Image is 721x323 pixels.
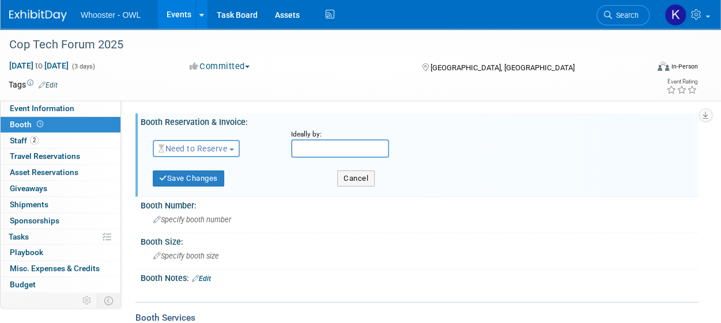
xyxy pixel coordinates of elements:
div: Cop Tech Forum 2025 [5,35,639,55]
span: Booth [10,120,46,129]
div: Booth Size: [141,233,698,248]
a: Search [597,5,650,25]
button: Need to Reserve [153,140,240,157]
a: Giveaways [1,181,120,196]
a: Edit [192,275,211,283]
span: Specify booth size [153,252,219,260]
td: Personalize Event Tab Strip [77,293,97,308]
div: Ideally by: [291,130,689,139]
span: Staff [10,136,39,145]
button: Save Changes [153,170,224,187]
td: Tags [9,79,58,90]
span: [DATE] [DATE] [9,60,69,71]
a: Tasks [1,229,120,245]
span: Whooster - OWL [81,10,141,20]
span: Search [612,11,639,20]
a: Shipments [1,197,120,212]
span: Specify booth number [153,215,231,224]
span: 2 [30,136,39,145]
span: Shipments [10,200,48,209]
a: Sponsorships [1,213,120,229]
span: to [33,61,44,70]
span: Need to Reserve [158,144,227,153]
div: In-Person [671,62,698,71]
span: Booth not reserved yet [35,120,46,128]
span: Giveaways [10,184,47,193]
div: Booth Number: [141,197,698,211]
a: Misc. Expenses & Credits [1,261,120,276]
div: Event Format [598,60,698,77]
span: Tasks [9,232,29,241]
img: Format-Inperson.png [658,62,669,71]
a: Asset Reservations [1,165,120,180]
span: (3 days) [71,63,95,70]
a: Playbook [1,245,120,260]
button: Committed [186,60,254,73]
a: Edit [39,81,58,89]
span: Sponsorships [10,216,59,225]
div: Booth Reservation & Invoice: [141,113,698,128]
a: Travel Reservations [1,149,120,164]
td: Toggle Event Tabs [97,293,121,308]
span: Budget [10,280,36,289]
a: Staff2 [1,133,120,149]
a: Event Information [1,101,120,116]
span: Playbook [10,248,43,257]
span: Misc. Expenses & Credits [10,264,100,273]
img: ExhibitDay [9,10,67,21]
span: [GEOGRAPHIC_DATA], [GEOGRAPHIC_DATA] [431,63,575,72]
div: Event Rating [666,79,697,85]
a: Budget [1,277,120,292]
span: Travel Reservations [10,151,80,161]
a: Booth [1,117,120,132]
button: Cancel [337,170,375,187]
div: Booth Notes: [141,269,698,284]
span: Event Information [10,104,74,113]
span: Asset Reservations [10,168,78,177]
img: Kamila Castaneda [665,4,686,26]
